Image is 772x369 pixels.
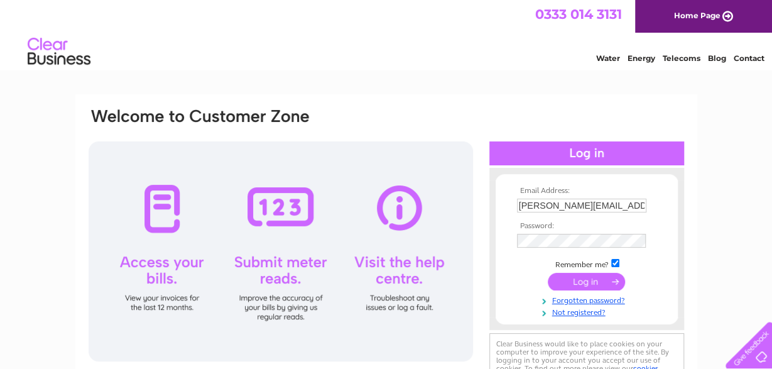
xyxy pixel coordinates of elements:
a: Energy [628,53,655,63]
td: Remember me? [514,257,660,270]
input: Submit [548,273,625,290]
th: Password: [514,222,660,231]
a: Telecoms [663,53,700,63]
a: Not registered? [517,306,660,317]
div: Clear Business is a trading name of Verastar Limited (registered in [GEOGRAPHIC_DATA] No. 3667643... [90,7,683,61]
a: Forgotten password? [517,294,660,306]
a: Contact [734,53,764,63]
a: Blog [708,53,726,63]
a: Water [596,53,620,63]
a: 0333 014 3131 [535,6,622,22]
img: logo.png [27,33,91,71]
th: Email Address: [514,187,660,196]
